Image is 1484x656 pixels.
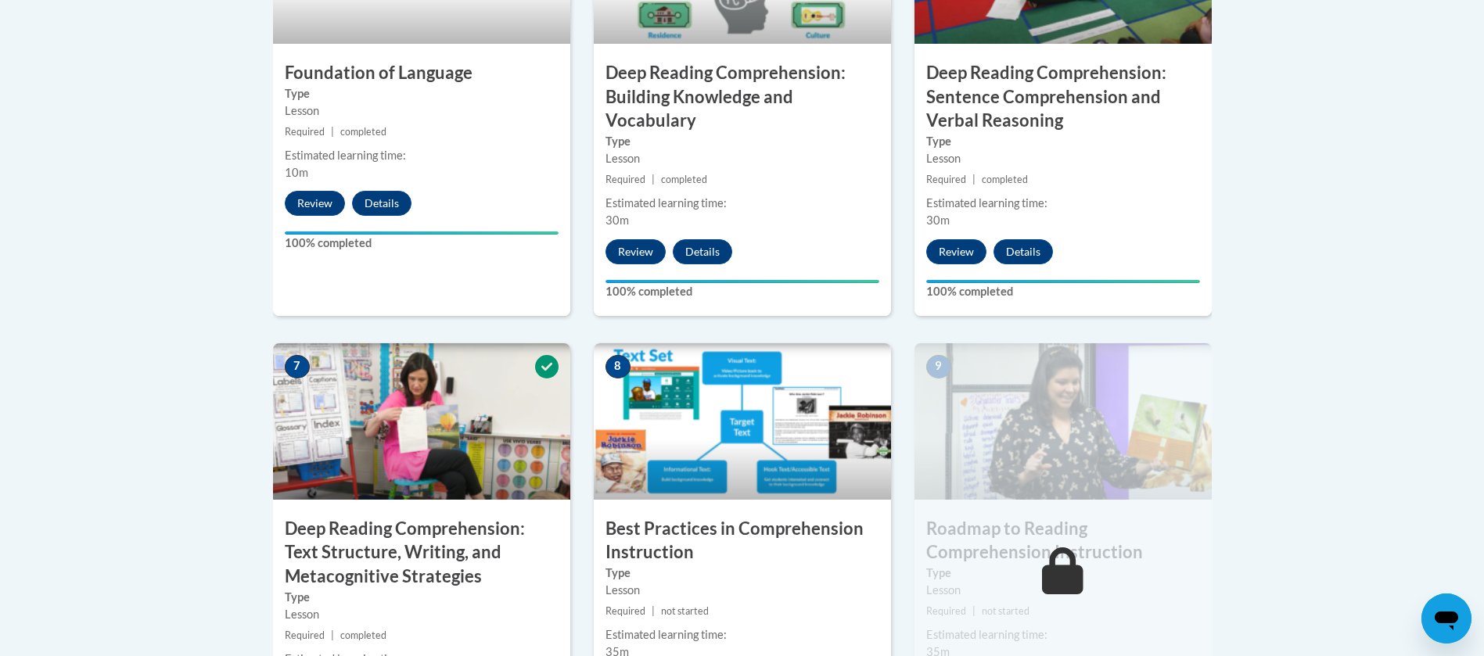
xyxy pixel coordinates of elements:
div: Lesson [926,150,1200,167]
span: | [331,126,334,138]
label: Type [285,589,559,606]
div: Estimated learning time: [926,195,1200,212]
span: | [331,629,334,641]
div: Your progress [926,280,1200,283]
button: Details [352,191,411,216]
label: 100% completed [605,283,879,300]
h3: Deep Reading Comprehension: Building Knowledge and Vocabulary [594,61,891,133]
div: Lesson [605,150,879,167]
span: 30m [605,213,629,227]
label: 100% completed [285,235,559,252]
label: Type [605,565,879,582]
div: Estimated learning time: [285,147,559,164]
h3: Deep Reading Comprehension: Text Structure, Writing, and Metacognitive Strategies [273,517,570,589]
span: 7 [285,355,310,378]
span: completed [340,126,386,138]
div: Lesson [926,582,1200,599]
span: Required [926,174,966,185]
span: completed [982,174,1028,185]
label: 100% completed [926,283,1200,300]
div: Estimated learning time: [926,626,1200,643]
div: Estimated learning time: [605,195,879,212]
span: | [972,174,976,185]
span: | [652,174,655,185]
img: Course Image [594,343,891,500]
span: | [652,605,655,617]
div: Lesson [285,606,559,623]
label: Type [926,133,1200,150]
span: not started [661,605,709,617]
button: Details [673,239,732,264]
label: Type [926,565,1200,582]
img: Course Image [914,343,1212,500]
span: completed [661,174,707,185]
div: Lesson [285,102,559,120]
span: Required [285,126,325,138]
span: 30m [926,213,950,227]
span: completed [340,629,386,641]
iframe: Button to launch messaging window [1421,593,1471,643]
h3: Roadmap to Reading Comprehension Instruction [914,517,1212,565]
span: Required [926,605,966,617]
label: Type [605,133,879,150]
label: Type [285,85,559,102]
div: Your progress [285,231,559,235]
span: Required [285,629,325,641]
img: Course Image [273,343,570,500]
h3: Best Practices in Comprehension Instruction [594,517,891,565]
button: Details [994,239,1053,264]
button: Review [605,239,666,264]
span: Required [605,174,645,185]
span: | [972,605,976,617]
button: Review [926,239,986,264]
div: Your progress [605,280,879,283]
span: 10m [285,166,308,179]
h3: Foundation of Language [273,61,570,85]
div: Lesson [605,582,879,599]
span: 8 [605,355,631,378]
div: Estimated learning time: [605,626,879,643]
h3: Deep Reading Comprehension: Sentence Comprehension and Verbal Reasoning [914,61,1212,133]
button: Review [285,191,345,216]
span: 9 [926,355,951,378]
span: not started [982,605,1029,617]
span: Required [605,605,645,617]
